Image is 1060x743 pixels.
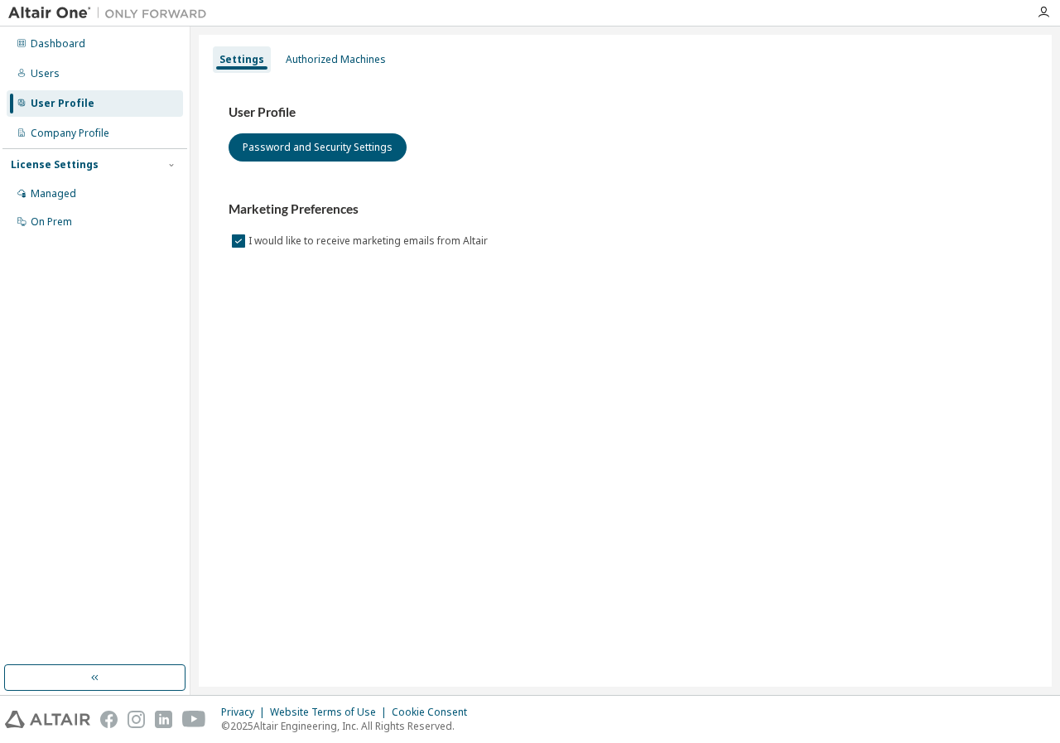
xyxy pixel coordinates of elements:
[100,711,118,728] img: facebook.svg
[31,187,76,200] div: Managed
[219,53,264,66] div: Settings
[11,158,99,171] div: License Settings
[182,711,206,728] img: youtube.svg
[31,127,109,140] div: Company Profile
[248,231,491,251] label: I would like to receive marketing emails from Altair
[392,706,477,719] div: Cookie Consent
[229,133,407,162] button: Password and Security Settings
[31,37,85,51] div: Dashboard
[128,711,145,728] img: instagram.svg
[8,5,215,22] img: Altair One
[31,97,94,110] div: User Profile
[5,711,90,728] img: altair_logo.svg
[31,67,60,80] div: Users
[221,706,270,719] div: Privacy
[229,104,1022,121] h3: User Profile
[155,711,172,728] img: linkedin.svg
[221,719,477,733] p: © 2025 Altair Engineering, Inc. All Rights Reserved.
[229,201,1022,218] h3: Marketing Preferences
[286,53,386,66] div: Authorized Machines
[31,215,72,229] div: On Prem
[270,706,392,719] div: Website Terms of Use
